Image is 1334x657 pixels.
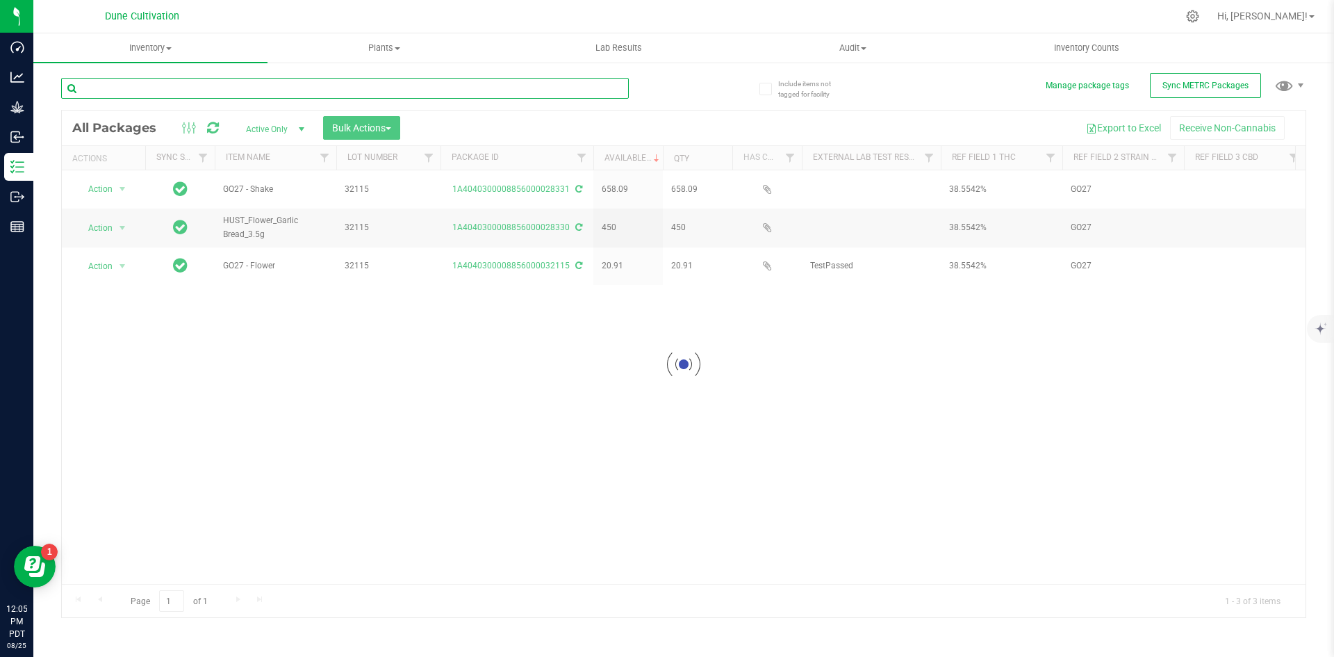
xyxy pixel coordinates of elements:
[1150,73,1261,98] button: Sync METRC Packages
[10,40,24,54] inline-svg: Dashboard
[10,70,24,84] inline-svg: Analytics
[6,640,27,651] p: 08/25
[61,78,629,99] input: Search Package ID, Item Name, SKU, Lot or Part Number...
[970,33,1204,63] a: Inventory Counts
[6,603,27,640] p: 12:05 PM PDT
[1184,10,1201,23] div: Manage settings
[577,42,661,54] span: Lab Results
[10,160,24,174] inline-svg: Inventory
[1035,42,1138,54] span: Inventory Counts
[1217,10,1308,22] span: Hi, [PERSON_NAME]!
[736,33,970,63] a: Audit
[778,79,848,99] span: Include items not tagged for facility
[10,100,24,114] inline-svg: Grow
[10,220,24,234] inline-svg: Reports
[1162,81,1249,90] span: Sync METRC Packages
[33,42,267,54] span: Inventory
[41,544,58,560] iframe: Resource center unread badge
[33,33,267,63] a: Inventory
[14,546,56,587] iframe: Resource center
[268,42,501,54] span: Plants
[736,42,969,54] span: Audit
[502,33,736,63] a: Lab Results
[10,130,24,144] inline-svg: Inbound
[10,190,24,204] inline-svg: Outbound
[267,33,502,63] a: Plants
[1046,80,1129,92] button: Manage package tags
[105,10,179,22] span: Dune Cultivation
